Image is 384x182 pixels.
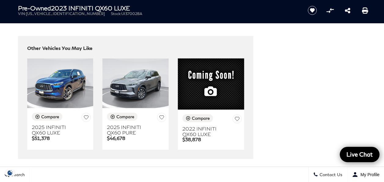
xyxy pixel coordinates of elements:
[343,150,376,158] span: Live Chat
[178,59,244,110] img: 2022 INFINITI QX60 LUXE
[27,45,244,51] h2: Other Vehicles You May Like
[232,114,242,125] button: Save Vehicle
[32,124,91,141] a: 2025 INFINITI QX60 LUXE $51,378
[345,7,350,14] a: Share this Pre-Owned 2023 INFINITI QX60 LUXE
[182,126,230,137] h3: 2022 INFINITI QX60 LUXE
[3,169,17,176] img: Opt-Out Icon
[318,172,342,177] span: Contact Us
[358,172,379,177] span: My Profile
[18,5,298,11] h1: 2023 INFINITI QX60 LUXE
[107,135,166,141] p: $46,678
[157,113,166,123] button: Save Vehicle
[182,114,213,122] button: Compare Vehicle
[347,167,384,182] button: Open user profile menu
[116,114,134,119] div: Compare
[107,113,137,121] button: Compare Vehicle
[18,4,51,12] strong: Pre-Owned
[192,116,210,121] div: Compare
[305,6,319,15] button: Save vehicle
[102,59,169,108] img: 2025 INFINITI QX60 PURE
[107,124,166,141] a: 2025 INFINITI QX60 PURE $46,678
[3,169,17,176] section: Click to Open Cookie Consent Modal
[182,126,242,142] a: 2022 INFINITI QX60 LUXE $38,878
[121,11,142,16] span: UI370028A
[340,147,379,162] a: Live Chat
[325,6,335,15] button: Compare Vehicle
[82,113,91,123] button: Save Vehicle
[27,59,93,108] img: 2025 INFINITI QX60 LUXE
[41,114,59,119] div: Compare
[32,113,62,121] button: Compare Vehicle
[32,124,79,135] h3: 2025 INFINITI QX60 LUXE
[362,7,368,14] a: Print this Pre-Owned 2023 INFINITI QX60 LUXE
[18,11,26,16] span: VIN:
[26,11,105,16] span: [US_VEHICLE_IDENTIFICATION_NUMBER]
[182,137,242,142] p: $38,878
[32,135,91,141] p: $51,378
[111,11,121,16] span: Stock:
[107,124,154,135] h3: 2025 INFINITI QX60 PURE
[9,172,25,177] span: Search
